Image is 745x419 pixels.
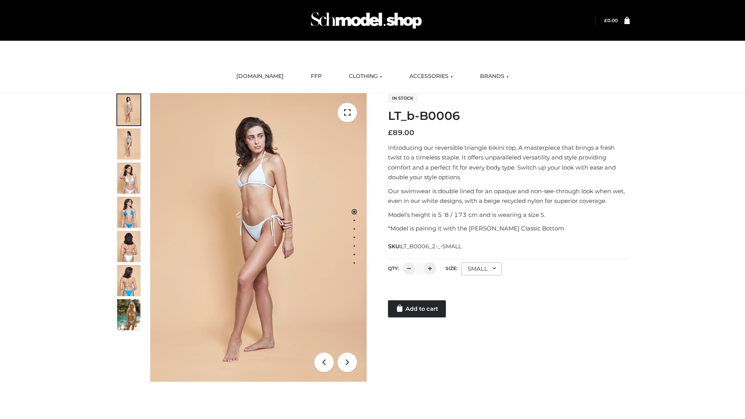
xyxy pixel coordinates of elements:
[388,109,630,123] h1: LT_b-B0006
[388,143,630,182] p: Introducing our reversible triangle bikini top. A masterpiece that brings a fresh twist to a time...
[388,93,417,103] span: In stock
[388,128,393,137] span: £
[117,197,140,228] img: ArielClassicBikiniTop_CloudNine_AzureSky_OW114ECO_4-scaled.jpg
[305,68,327,85] a: FFP
[388,186,630,206] p: Our swimwear is double lined for an opaque and non-see-through look when wet, even in our white d...
[404,68,459,85] a: ACCESSORIES
[388,300,446,317] a: Add to cart
[117,231,140,262] img: ArielClassicBikiniTop_CloudNine_AzureSky_OW114ECO_7-scaled.jpg
[117,265,140,296] img: ArielClassicBikiniTop_CloudNine_AzureSky_OW114ECO_8-scaled.jpg
[308,5,424,36] img: Schmodel Admin 964
[604,17,618,23] a: £0.00
[343,68,388,85] a: CLOTHING
[388,210,630,220] p: Model’s height is 5 ‘8 / 173 cm and is wearing a size S.
[388,242,462,251] span: SKU:
[445,265,457,271] label: Size:
[388,265,399,271] label: QTY:
[604,17,618,23] bdi: 0.00
[388,128,414,137] bdi: 89.00
[388,223,630,234] p: *Model is pairing it with the [PERSON_NAME] Classic Bottom
[401,243,461,250] span: LT_B0006_2-_-SMALL
[474,68,515,85] a: BRANDS
[117,299,140,330] img: Arieltop_CloudNine_AzureSky2.jpg
[461,262,502,275] div: SMALL
[230,68,289,85] a: [DOMAIN_NAME]
[117,128,140,159] img: ArielClassicBikiniTop_CloudNine_AzureSky_OW114ECO_2-scaled.jpg
[150,93,367,382] img: ArielClassicBikiniTop_CloudNine_AzureSky_OW114ECO_1
[117,163,140,194] img: ArielClassicBikiniTop_CloudNine_AzureSky_OW114ECO_3-scaled.jpg
[604,17,607,23] span: £
[117,94,140,125] img: ArielClassicBikiniTop_CloudNine_AzureSky_OW114ECO_1-scaled.jpg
